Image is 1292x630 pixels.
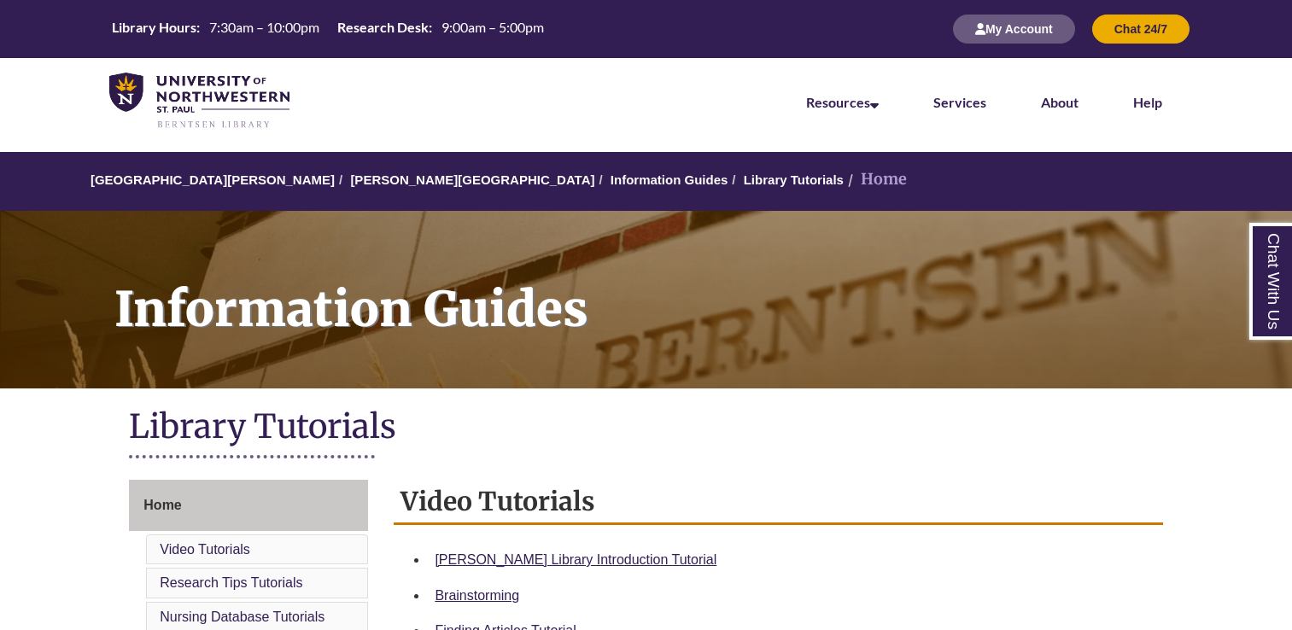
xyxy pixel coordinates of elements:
a: [PERSON_NAME][GEOGRAPHIC_DATA] [350,172,594,187]
a: Nursing Database Tutorials [160,610,324,624]
a: Services [933,94,986,110]
a: Video Tutorials [160,542,250,557]
a: Brainstorming [435,588,519,603]
span: 9:00am – 5:00pm [441,19,544,35]
a: Help [1133,94,1162,110]
th: Library Hours: [105,18,202,37]
a: Library Tutorials [744,172,844,187]
a: [PERSON_NAME] Library Introduction Tutorial [435,552,716,567]
th: Research Desk: [330,18,435,37]
a: About [1041,94,1079,110]
span: 7:30am – 10:00pm [209,19,319,35]
button: My Account [953,15,1075,44]
h1: Library Tutorials [129,405,1162,451]
button: Chat 24/7 [1092,15,1190,44]
span: Home [143,498,181,512]
a: Chat 24/7 [1092,21,1190,36]
img: UNWSP Library Logo [109,73,289,130]
a: Home [129,480,368,531]
a: My Account [953,21,1075,36]
a: Research Tips Tutorials [160,575,302,590]
table: Hours Today [105,18,551,39]
li: Home [844,167,907,192]
a: Resources [806,94,879,110]
h1: Information Guides [96,211,1292,366]
a: Hours Today [105,18,551,41]
h2: Video Tutorials [394,480,1162,525]
a: Information Guides [611,172,728,187]
a: [GEOGRAPHIC_DATA][PERSON_NAME] [91,172,335,187]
